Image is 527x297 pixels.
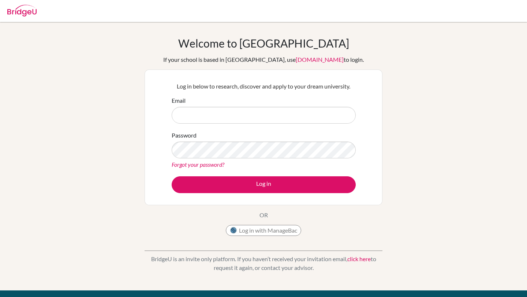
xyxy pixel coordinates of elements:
a: click here [347,255,371,262]
p: BridgeU is an invite only platform. If you haven’t received your invitation email, to request it ... [145,255,382,272]
a: [DOMAIN_NAME] [296,56,344,63]
a: Forgot your password? [172,161,224,168]
label: Email [172,96,186,105]
h1: Welcome to [GEOGRAPHIC_DATA] [178,37,349,50]
img: Bridge-U [7,5,37,16]
p: OR [259,211,268,219]
label: Password [172,131,197,140]
button: Log in with ManageBac [226,225,301,236]
div: If your school is based in [GEOGRAPHIC_DATA], use to login. [163,55,364,64]
p: Log in below to research, discover and apply to your dream university. [172,82,356,91]
button: Log in [172,176,356,193]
